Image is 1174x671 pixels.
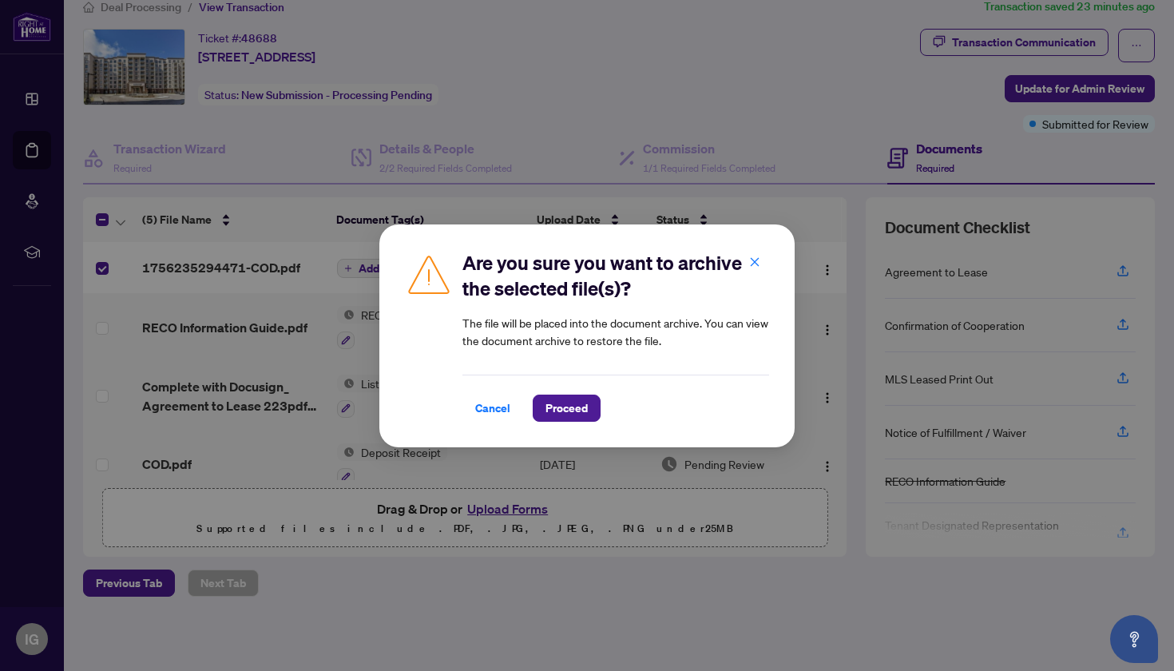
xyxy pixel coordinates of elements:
span: Proceed [545,395,588,421]
span: close [749,256,760,267]
button: Cancel [462,395,523,422]
img: Caution Icon [405,250,453,298]
article: The file will be placed into the document archive. You can view the document archive to restore t... [462,314,769,349]
button: Open asap [1110,615,1158,663]
span: Cancel [475,395,510,421]
h2: Are you sure you want to archive the selected file(s)? [462,250,769,301]
button: Proceed [533,395,601,422]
